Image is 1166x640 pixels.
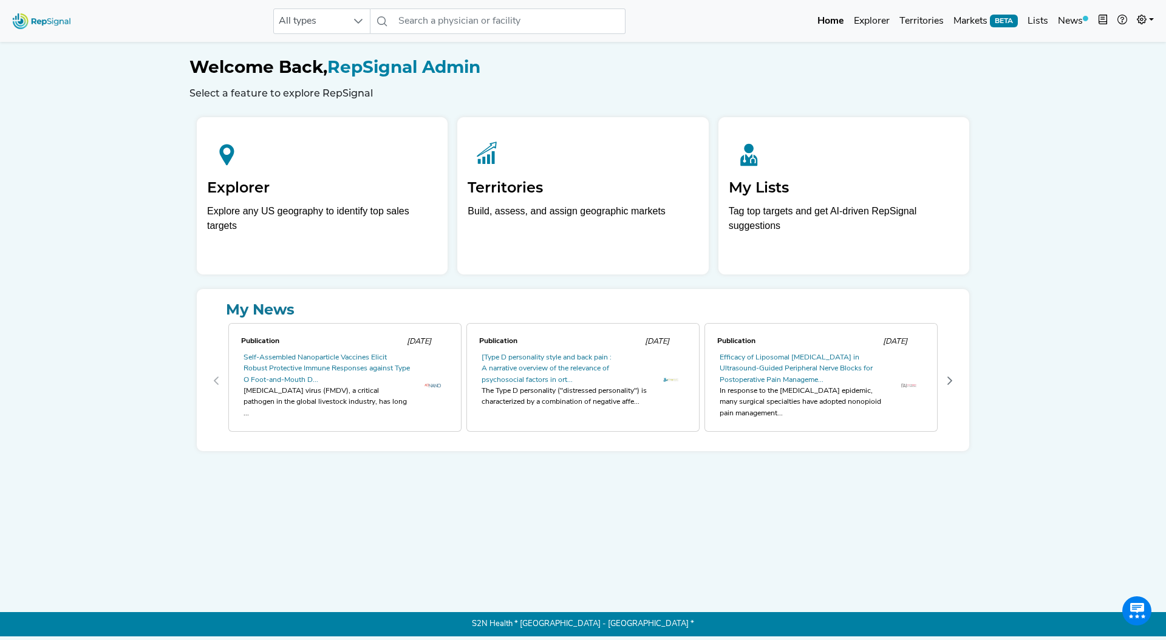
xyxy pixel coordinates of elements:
[189,56,327,77] span: Welcome Back,
[717,338,755,345] span: Publication
[990,15,1018,27] span: BETA
[883,338,907,346] span: [DATE]
[729,204,959,240] p: Tag top targets and get AI-driven RepSignal suggestions
[901,383,917,387] img: th
[274,9,347,33] span: All types
[645,338,669,346] span: [DATE]
[206,299,960,321] a: My News
[949,9,1023,33] a: MarketsBETA
[663,378,679,382] img: OIP.8fjLD9rf34eba8-b0fBCfAAAAA
[479,338,517,345] span: Publication
[424,384,441,387] img: th
[241,338,279,345] span: Publication
[207,204,437,233] div: Explore any US geography to identify top sales targets
[189,57,977,78] h1: RepSignal Admin
[394,9,626,34] input: Search a physician or facility
[849,9,895,33] a: Explorer
[464,321,702,441] div: 1
[244,354,410,384] a: Self-Assembled Nanoparticle Vaccines Elicit Robust Protective Immune Responses against Type O Foo...
[468,179,698,197] h2: Territories
[813,9,849,33] a: Home
[720,386,886,419] div: In response to the [MEDICAL_DATA] epidemic, many surgical specialties have adopted nonopioid pain...
[189,87,977,99] h6: Select a feature to explore RepSignal
[407,338,431,346] span: [DATE]
[702,321,940,441] div: 2
[189,612,977,636] p: S2N Health * [GEOGRAPHIC_DATA] - [GEOGRAPHIC_DATA] *
[457,117,708,274] a: TerritoriesBuild, assess, and assign geographic markets
[1093,9,1113,33] button: Intel Book
[895,9,949,33] a: Territories
[244,386,410,419] div: [MEDICAL_DATA] virus (FMDV), a critical pathogen in the global livestock industry, has long ...
[197,117,448,274] a: ExplorerExplore any US geography to identify top sales targets
[468,204,698,240] p: Build, assess, and assign geographic markets
[720,354,873,384] a: Efficacy of Liposomal [MEDICAL_DATA] in Ultrasound-Guided Peripheral Nerve Blocks for Postoperati...
[482,386,648,408] div: The Type D personality ("distressed personality") is characterized by a combination of negative a...
[482,354,612,384] a: [Type D personality style and back pain : A narrative overview of the relevance of psychosocial f...
[718,117,969,274] a: My ListsTag top targets and get AI-driven RepSignal suggestions
[729,179,959,197] h2: My Lists
[207,179,437,197] h2: Explorer
[1023,9,1053,33] a: Lists
[1053,9,1093,33] a: News
[940,371,960,390] button: Next Page
[226,321,464,441] div: 0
